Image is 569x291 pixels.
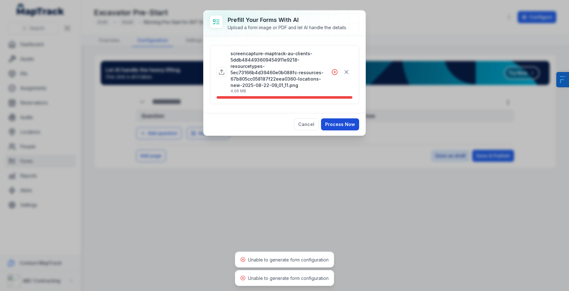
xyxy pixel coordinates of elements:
span: Unable to generate form configuration [248,275,329,281]
button: Cancel [294,118,318,130]
span: Unable to generate form configuration [248,257,329,262]
h3: Prefill Your Forms with AI [228,16,347,24]
p: 4.06 MB [231,89,331,94]
p: screencapture-maptrack-au-clients-5ddb484493609454911e9218-resourcetypes-5ec73166b4d39460e0b088fc... [231,50,331,89]
button: Process Now [321,118,359,130]
div: Upload a form image or PDF and let AI handle the details. [228,24,347,31]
